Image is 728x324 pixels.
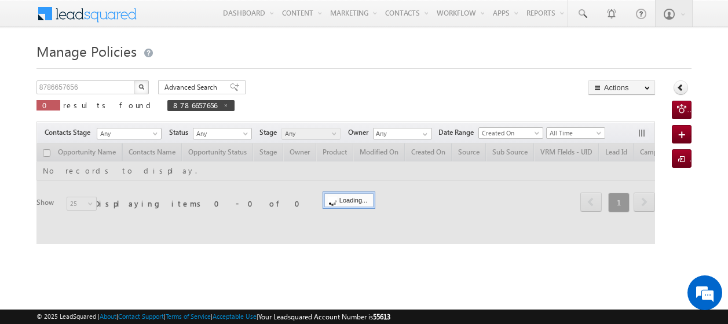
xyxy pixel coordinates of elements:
span: Owner [348,127,373,138]
span: results found [63,100,155,110]
span: Status [169,127,193,138]
a: Acceptable Use [213,312,257,320]
span: 0 [42,100,54,110]
span: © 2025 LeadSquared | | | | | [36,311,390,322]
span: Any [282,128,337,139]
span: Date Range [438,127,478,138]
a: Any [193,128,252,139]
a: Created On [478,127,543,139]
span: Advanced Search [164,82,221,93]
span: Any [193,128,248,139]
a: Show All Items [416,128,431,140]
a: About [100,312,116,320]
input: Type to Search [373,128,432,139]
span: Contacts Stage [45,127,95,138]
span: Created On [479,128,539,138]
a: Any [97,128,162,139]
a: Contact Support [118,312,164,320]
span: 55613 [373,312,390,321]
span: Any [97,128,158,139]
a: All Time [546,127,605,139]
div: Loading... [324,193,374,207]
span: Manage Policies [36,42,137,60]
button: Actions [588,80,655,95]
a: Terms of Service [166,312,211,320]
a: Any [281,128,341,139]
span: Your Leadsquared Account Number is [258,312,390,321]
span: All Time [547,128,602,138]
img: Search [138,84,144,90]
span: Stage [259,127,281,138]
span: 8786657656 [173,100,217,110]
